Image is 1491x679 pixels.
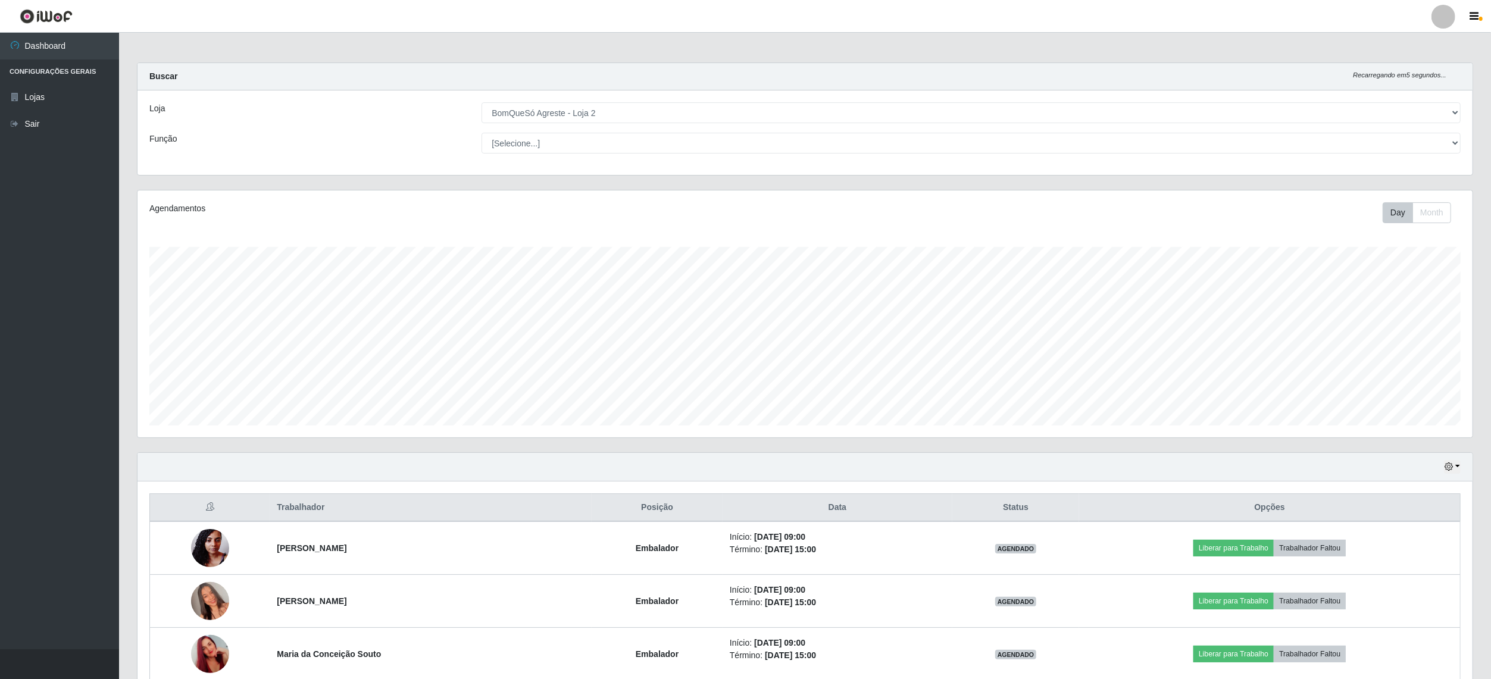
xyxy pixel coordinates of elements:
time: [DATE] 15:00 [765,597,816,607]
button: Month [1412,202,1451,223]
div: Toolbar with button groups [1383,202,1461,223]
label: Função [149,133,177,145]
button: Liberar para Trabalho [1193,593,1274,609]
button: Liberar para Trabalho [1193,540,1274,556]
img: CoreUI Logo [20,9,73,24]
li: Início: [730,637,945,649]
div: First group [1383,202,1451,223]
button: Trabalhador Faltou [1274,646,1346,662]
li: Término: [730,543,945,556]
th: Status [952,494,1080,522]
li: Término: [730,649,945,662]
time: [DATE] 09:00 [754,638,805,647]
time: [DATE] 15:00 [765,545,816,554]
time: [DATE] 15:00 [765,650,816,660]
label: Loja [149,102,165,115]
span: AGENDADO [995,544,1037,553]
strong: Embalador [636,543,679,553]
div: Agendamentos [149,202,685,215]
span: AGENDADO [995,597,1037,606]
strong: Embalador [636,649,679,659]
strong: Maria da Conceição Souto [277,649,381,659]
li: Término: [730,596,945,609]
li: Início: [730,531,945,543]
i: Recarregando em 5 segundos... [1353,71,1446,79]
li: Início: [730,584,945,596]
th: Trabalhador [270,494,592,522]
strong: [PERSON_NAME] [277,596,346,606]
button: Liberar para Trabalho [1193,646,1274,662]
th: Data [723,494,952,522]
img: 1751455620559.jpeg [191,567,229,635]
button: Day [1383,202,1413,223]
button: Trabalhador Faltou [1274,540,1346,556]
time: [DATE] 09:00 [754,532,805,542]
time: [DATE] 09:00 [754,585,805,594]
img: 1690803599468.jpeg [191,522,229,573]
span: AGENDADO [995,650,1037,659]
button: Trabalhador Faltou [1274,593,1346,609]
th: Opções [1079,494,1460,522]
th: Posição [592,494,723,522]
strong: Embalador [636,596,679,606]
strong: [PERSON_NAME] [277,543,346,553]
strong: Buscar [149,71,177,81]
